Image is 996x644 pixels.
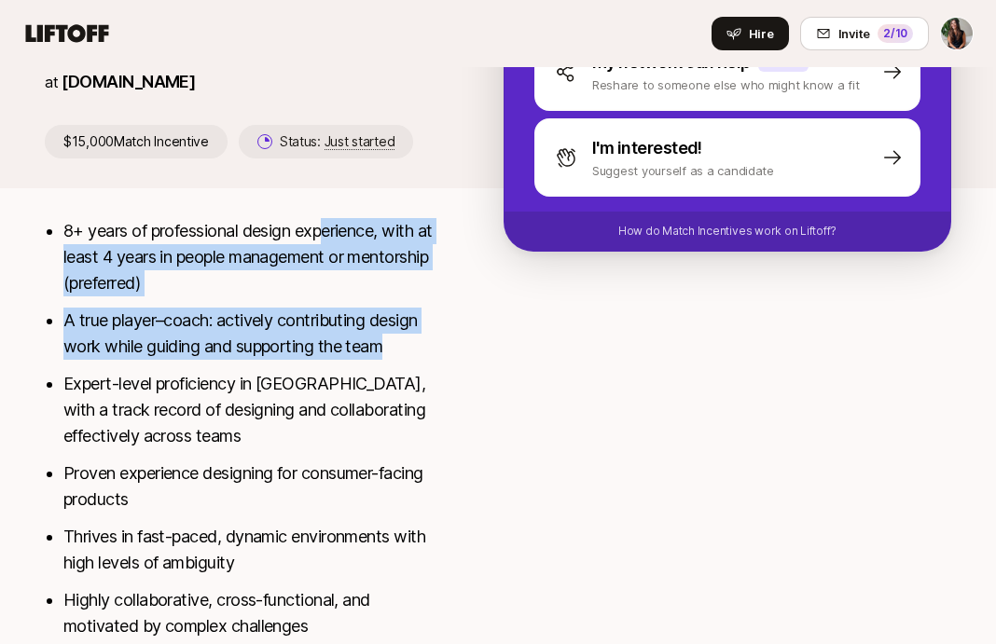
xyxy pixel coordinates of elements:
li: Expert-level proficiency in [GEOGRAPHIC_DATA], with a track record of designing and collaborating... [63,371,444,449]
p: How do Match Incentives work on Liftoff? [618,223,837,240]
a: [DOMAIN_NAME] [62,72,195,91]
div: 2 /10 [878,24,913,43]
li: Proven experience designing for consumer-facing products [63,460,444,513]
li: A true player–coach: actively contributing design work while guiding and supporting the team [63,308,444,360]
p: Reshare to someone else who might know a fit [592,75,860,94]
li: 8+ years of professional design experience, with at least 4 years in people management or mentors... [63,218,444,296]
p: at [45,70,58,94]
button: Invite2/10 [800,17,929,50]
p: Status: [280,130,394,153]
span: Just started [325,133,395,150]
button: Hire [712,17,789,50]
button: Ciara Cornette [940,17,974,50]
p: $15,000 Match Incentive [45,125,228,158]
p: Suggest yourself as a candidate [592,161,774,180]
span: Hire [749,24,774,43]
img: Ciara Cornette [941,18,973,49]
span: Invite [838,24,870,43]
li: Highly collaborative, cross-functional, and motivated by complex challenges [63,587,444,639]
p: I'm interested! [592,135,702,161]
li: Thrives in fast-paced, dynamic environments with high levels of ambiguity [63,524,444,576]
